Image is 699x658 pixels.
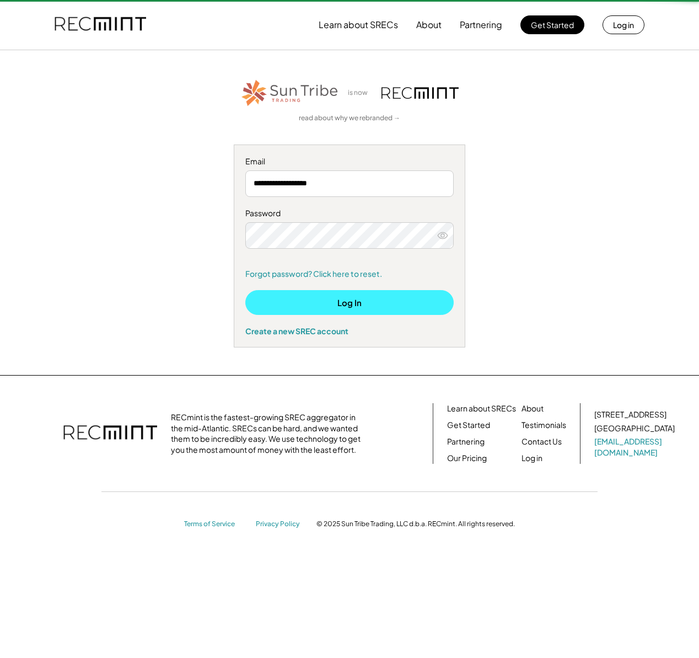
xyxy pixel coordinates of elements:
button: Log In [245,290,454,315]
div: [STREET_ADDRESS] [594,409,666,420]
a: Privacy Policy [256,520,305,529]
a: About [521,403,544,414]
div: [GEOGRAPHIC_DATA] [594,423,675,434]
div: Password [245,208,454,219]
a: Contact Us [521,436,562,447]
div: is now [345,88,376,98]
a: read about why we rebranded → [299,114,400,123]
div: Email [245,156,454,167]
a: Testimonials [521,420,566,431]
img: recmint-logotype%403x.png [381,87,459,99]
a: Log in [521,453,542,464]
a: Partnering [447,436,485,447]
a: Our Pricing [447,453,487,464]
button: Partnering [460,14,502,36]
div: Create a new SREC account [245,326,454,336]
div: RECmint is the fastest-growing SREC aggregator in the mid-Atlantic. SRECs can be hard, and we wan... [171,412,367,455]
button: About [416,14,442,36]
img: STT_Horizontal_Logo%2B-%2BColor.png [240,78,340,108]
a: Forgot password? Click here to reset. [245,269,454,280]
button: Learn about SRECs [319,14,398,36]
a: Learn about SRECs [447,403,516,414]
img: recmint-logotype%403x.png [55,6,146,44]
button: Get Started [520,15,584,34]
a: Terms of Service [184,520,245,529]
div: © 2025 Sun Tribe Trading, LLC d.b.a. RECmint. All rights reserved. [316,520,515,528]
img: recmint-logotype%403x.png [63,414,157,453]
a: Get Started [447,420,490,431]
button: Log in [603,15,644,34]
a: [EMAIL_ADDRESS][DOMAIN_NAME] [594,436,677,458]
